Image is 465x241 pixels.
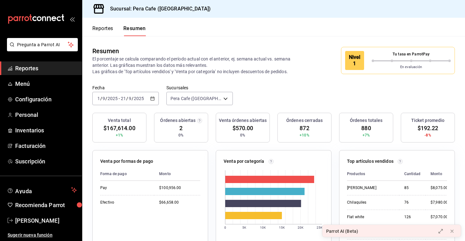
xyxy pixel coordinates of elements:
span: 2 [179,124,183,132]
input: ---- [133,96,144,101]
th: Forma de pago [100,167,154,181]
span: Pregunta a Parrot AI [17,41,68,48]
h3: Órdenes abiertas [160,117,195,124]
div: [PERSON_NAME] [347,185,394,191]
div: navigation tabs [92,25,146,36]
span: 0% [178,132,183,138]
div: Efectivo [100,200,149,205]
span: $167,614.00 [103,124,135,132]
th: Monto [154,167,200,181]
input: -- [121,96,126,101]
p: El porcentaje se calcula comparando el período actual con el anterior, ej. semana actual vs. sema... [92,56,304,75]
span: Menú [15,79,77,88]
button: open_drawer_menu [70,16,75,22]
div: Parrot AI (Beta) [326,228,358,235]
input: -- [128,96,132,101]
text: 25K [317,226,323,229]
span: / [105,96,107,101]
span: - [119,96,120,101]
span: Reportes [15,64,77,73]
div: Pay [100,185,149,191]
div: 76 [404,200,420,205]
span: Sugerir nueva función [8,232,77,238]
span: / [100,96,102,101]
span: Configuración [15,95,77,104]
span: +7% [363,132,370,138]
h3: Venta órdenes abiertas [219,117,267,124]
text: 10K [260,226,266,229]
text: 0 [224,226,226,229]
div: Chilaquiles [347,200,394,205]
th: Monto [425,167,448,181]
button: Reportes [92,25,113,36]
span: Suscripción [15,157,77,166]
div: $100,956.00 [159,185,200,191]
span: $192.22 [418,124,438,132]
span: Pera Cafe ([GEOGRAPHIC_DATA]) [170,95,221,102]
label: Fecha [92,86,159,90]
label: Sucursales [166,86,233,90]
span: [PERSON_NAME] [15,216,77,225]
th: Cantidad [399,167,425,181]
span: 0% [240,132,245,138]
p: Tu tasa en ParrotPay [372,51,451,57]
a: Pregunta a Parrot AI [4,46,78,53]
text: 5K [242,226,246,229]
div: Resumen [92,46,119,56]
p: En evaluación [372,65,451,70]
span: +1% [116,132,123,138]
span: / [132,96,133,101]
h3: Venta total [108,117,131,124]
span: $570.00 [232,124,253,132]
button: Resumen [123,25,146,36]
p: Top artículos vendidos [347,158,394,165]
span: / [126,96,128,101]
span: Facturación [15,142,77,150]
text: 20K [298,226,304,229]
th: Productos [347,167,399,181]
input: -- [102,96,105,101]
h3: Órdenes totales [350,117,383,124]
div: 126 [404,214,420,220]
span: Ayuda [15,186,69,194]
span: +10% [300,132,309,138]
span: Inventarios [15,126,77,135]
div: Flat white [347,214,394,220]
input: ---- [107,96,118,101]
div: Nivel 1 [345,51,364,70]
h3: Sucursal: Pera Cafe ([GEOGRAPHIC_DATA]) [105,5,211,13]
span: 872 [300,124,309,132]
button: Pregunta a Parrot AI [7,38,78,51]
h3: Ticket promedio [411,117,445,124]
span: Recomienda Parrot [15,201,77,209]
text: 15K [279,226,285,229]
div: 85 [404,185,420,191]
p: Venta por formas de pago [100,158,153,165]
div: $8,075.00 [431,185,448,191]
span: 880 [361,124,371,132]
div: $7,980.00 [431,200,448,205]
span: Personal [15,111,77,119]
div: $66,658.00 [159,200,200,205]
div: $7,070.00 [431,214,448,220]
span: -8% [425,132,431,138]
h3: Órdenes cerradas [286,117,323,124]
p: Venta por categoría [224,158,264,165]
input: -- [97,96,100,101]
